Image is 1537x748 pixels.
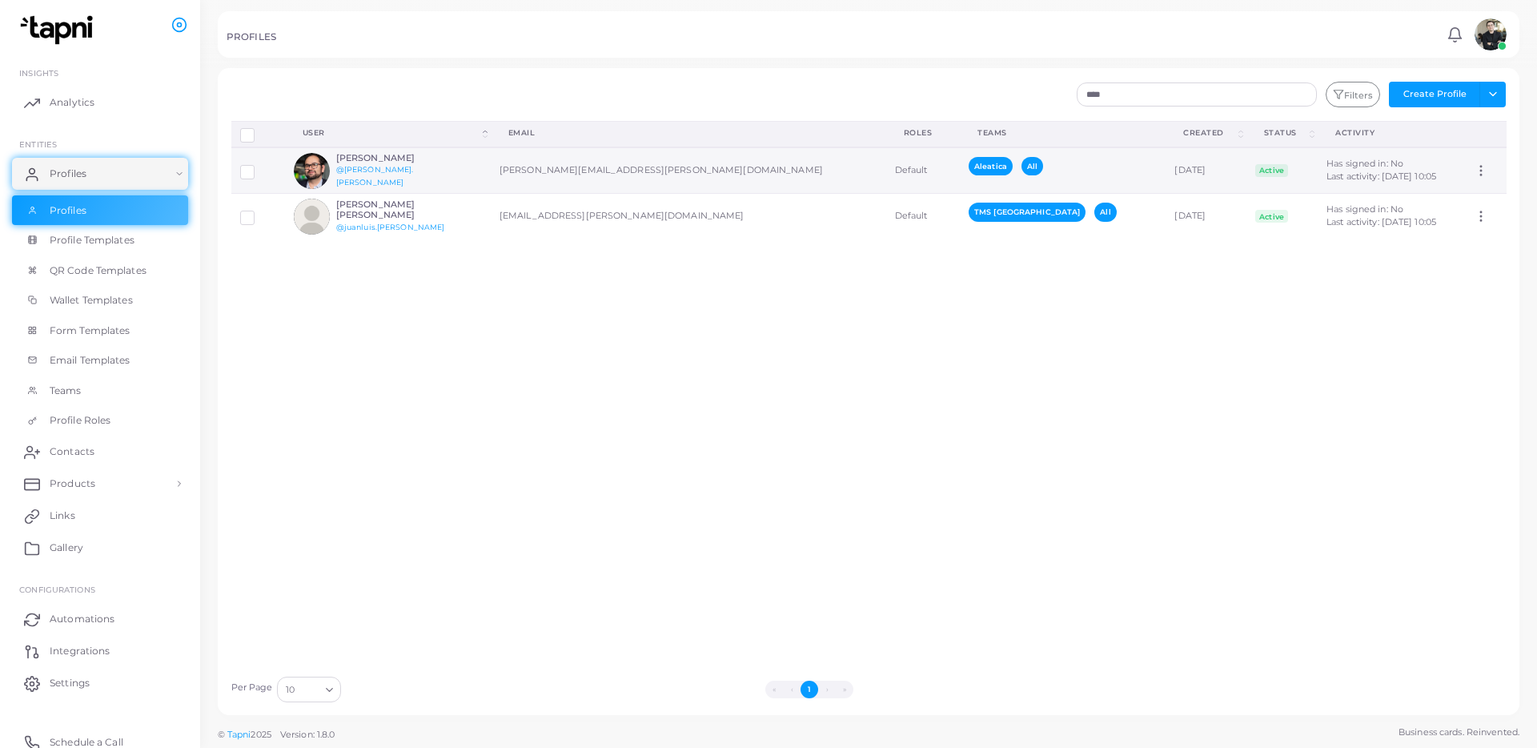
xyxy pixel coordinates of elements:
[1326,82,1380,107] button: Filters
[50,203,86,218] span: Profiles
[1475,18,1507,50] img: avatar
[969,157,1013,175] span: Aleatica
[1326,216,1436,227] span: Last activity: [DATE] 10:05
[19,585,95,594] span: Configurations
[50,477,95,491] span: Products
[969,203,1086,221] span: TMS [GEOGRAPHIC_DATA]
[12,158,188,190] a: Profiles
[1183,127,1234,139] div: Created
[508,127,869,139] div: Email
[12,532,188,564] a: Gallery
[277,677,341,702] div: Search for option
[19,68,58,78] span: INSIGHTS
[50,509,75,523] span: Links
[1470,18,1511,50] a: avatar
[218,728,335,742] span: ©
[303,127,480,139] div: User
[50,644,110,658] span: Integrations
[801,681,818,698] button: Go to page 1
[50,384,82,398] span: Teams
[1021,157,1043,175] span: All
[886,194,960,239] td: Default
[336,153,454,163] h6: [PERSON_NAME]
[231,121,285,147] th: Row-selection
[50,233,134,247] span: Profile Templates
[19,139,57,149] span: ENTITIES
[12,86,188,119] a: Analytics
[251,728,271,742] span: 2025
[50,293,133,308] span: Wallet Templates
[50,263,146,278] span: QR Code Templates
[12,316,188,346] a: Form Templates
[12,376,188,406] a: Teams
[231,682,273,694] label: Per Page
[336,223,445,231] a: @juanluis.[PERSON_NAME]
[1255,164,1289,177] span: Active
[1326,203,1403,215] span: Has signed in: No
[1335,127,1447,139] div: activity
[12,255,188,286] a: QR Code Templates
[14,15,103,45] img: logo
[50,413,110,428] span: Profile Roles
[336,199,454,220] h6: [PERSON_NAME] [PERSON_NAME]
[50,612,114,626] span: Automations
[12,285,188,316] a: Wallet Templates
[294,199,330,235] img: avatar
[12,225,188,255] a: Profile Templates
[345,681,1274,698] ul: Pagination
[50,541,83,555] span: Gallery
[50,95,94,110] span: Analytics
[1326,158,1403,169] span: Has signed in: No
[12,195,188,226] a: Profiles
[1094,203,1116,221] span: All
[1166,194,1246,239] td: [DATE]
[491,147,886,194] td: [PERSON_NAME][EMAIL_ADDRESS][PERSON_NAME][DOMAIN_NAME]
[1255,210,1289,223] span: Active
[296,681,319,698] input: Search for option
[1326,171,1436,182] span: Last activity: [DATE] 10:05
[12,667,188,699] a: Settings
[50,324,130,338] span: Form Templates
[227,729,251,740] a: Tapni
[12,468,188,500] a: Products
[12,603,188,635] a: Automations
[12,405,188,436] a: Profile Roles
[50,167,86,181] span: Profiles
[336,165,414,187] a: @[PERSON_NAME].[PERSON_NAME]
[491,194,886,239] td: [EMAIL_ADDRESS][PERSON_NAME][DOMAIN_NAME]
[886,147,960,194] td: Default
[50,353,130,368] span: Email Templates
[977,127,1148,139] div: Teams
[1389,82,1480,107] button: Create Profile
[12,635,188,667] a: Integrations
[12,436,188,468] a: Contacts
[1264,127,1306,139] div: Status
[12,345,188,376] a: Email Templates
[904,127,942,139] div: Roles
[50,444,94,459] span: Contacts
[1465,121,1506,147] th: Action
[1166,147,1246,194] td: [DATE]
[286,682,295,698] span: 10
[294,153,330,189] img: avatar
[50,676,90,690] span: Settings
[1399,726,1519,739] span: Business cards. Reinvented.
[12,500,188,532] a: Links
[280,729,335,740] span: Version: 1.8.0
[227,31,276,42] h5: PROFILES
